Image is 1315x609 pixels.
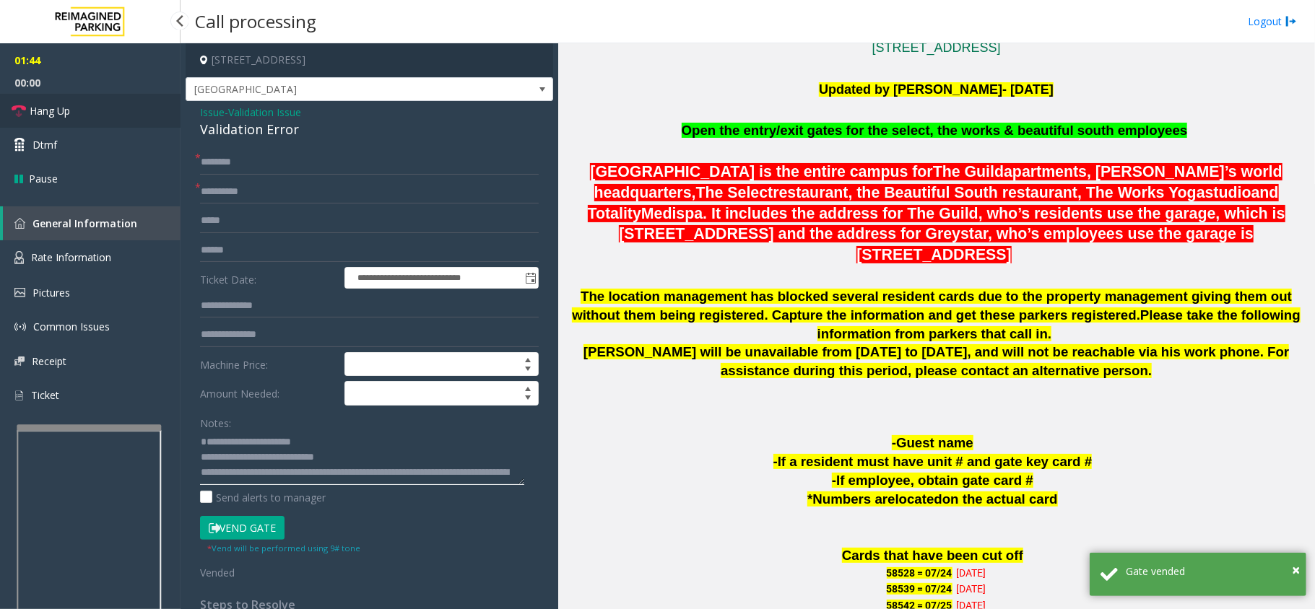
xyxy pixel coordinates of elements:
[14,321,26,333] img: 'icon'
[1292,559,1300,581] button: Close
[31,388,59,402] span: Ticket
[1285,14,1297,29] img: logout
[186,43,553,77] h4: [STREET_ADDRESS]
[696,184,773,201] span: The Select
[518,393,538,405] span: Decrease value
[196,267,341,289] label: Ticket Date:
[594,163,1283,201] span: apartments, [PERSON_NAME]’s world headquarters,
[1126,564,1296,579] div: Gate vended
[29,171,58,186] span: Pause
[32,137,57,152] span: Dtmf
[200,566,235,579] span: Vended
[933,163,1004,180] span: The Guild
[196,352,341,377] label: Machine Price:
[942,491,1058,507] span: on the actual card
[522,268,538,288] span: Toggle popup
[200,105,225,120] span: Issue
[14,389,24,402] img: 'icon'
[32,286,70,299] span: Pictures
[196,381,341,406] label: Amount Needed:
[200,516,285,540] button: Vend Gate
[14,218,25,229] img: 'icon'
[188,4,324,39] h3: Call processing
[832,473,1033,488] span: -If employee, obtain gate card #
[895,491,942,507] span: located
[3,206,181,240] a: General Information
[225,105,301,119] span: -
[641,205,703,222] span: Medispa
[200,120,539,139] div: Validation Error
[32,216,137,230] span: General Information
[583,344,1290,378] b: [PERSON_NAME] will be unavailable from [DATE] to [DATE], and will not be reachable via his work p...
[31,250,111,264] span: Rate Information
[892,435,973,450] span: -Guest name
[1248,14,1297,29] a: Logout
[32,354,66,368] span: Receipt
[872,40,1001,55] a: [STREET_ADDRESS]
[773,184,1205,201] span: restaurant, the Beautiful South restaurant, The Works Yoga
[957,583,986,595] span: [DATE]
[590,163,932,180] span: [GEOGRAPHIC_DATA] is the entire campus for
[14,288,25,297] img: 'icon'
[14,356,25,366] img: 'icon'
[957,567,986,579] span: [DATE]
[228,105,301,120] span: Validation Issue
[518,353,538,364] span: Increase value
[619,205,1285,264] span: . It includes the address for The Guild, who’s residents use the garage, which is [STREET_ADDRESS...
[572,289,1292,323] span: The location management has blocked several resident cards due to the property management giving ...
[30,103,70,118] span: Hang Up
[200,411,231,431] label: Notes:
[682,123,1188,138] span: Open the entry/exit gates for the select, the works & beautiful south employees
[887,583,952,595] span: 58539 = 07/24
[1292,560,1300,579] span: ×
[842,548,1023,563] span: Cards that have been cut off
[819,82,1054,97] font: Updated by [PERSON_NAME]- [DATE]
[773,454,1093,469] span: -If a resident must have unit # and gate key card #
[33,320,110,333] span: Common Issues
[588,184,1279,222] span: and Totality
[186,78,479,101] span: [GEOGRAPHIC_DATA]
[200,490,326,505] label: Send alerts to manager
[817,307,1301,341] span: Please take the following information from parkers that call in.
[207,543,360,553] small: Vend will be performed using 9# tone
[807,491,895,507] span: *Numbers are
[1205,184,1251,201] span: studio
[518,364,538,376] span: Decrease value
[14,251,24,264] img: 'icon'
[518,382,538,393] span: Increase value
[887,567,952,579] span: 58528 = 07/24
